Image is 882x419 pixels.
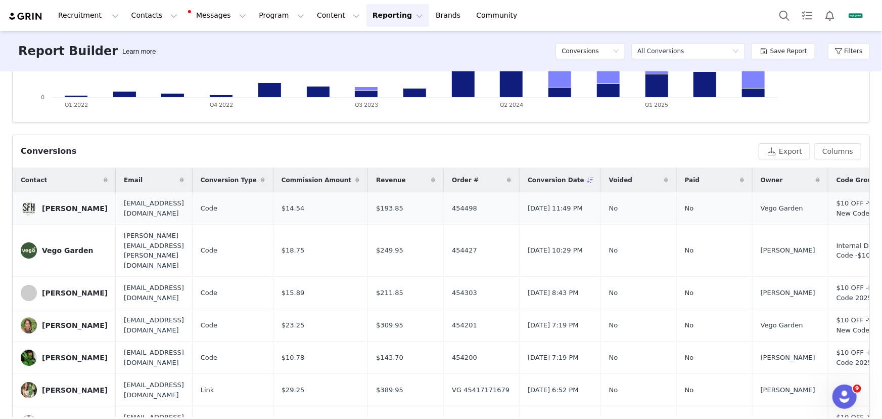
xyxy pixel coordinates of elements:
div: [PERSON_NAME] [42,354,108,362]
button: Contacts [125,4,183,27]
span: Code [201,288,217,298]
span: Revenue [376,176,406,185]
span: Code [201,353,217,363]
text: Q1 2022 [65,101,88,108]
i: icon: down [733,48,739,55]
span: No [685,320,694,330]
span: 454427 [452,245,477,256]
span: 454200 [452,353,477,363]
a: Community [471,4,528,27]
iframe: Intercom live chat [832,385,857,409]
span: $143.70 [376,353,403,363]
a: [PERSON_NAME] [21,285,108,301]
img: 928a0060-22b3-48d0-89b9-e24d876d2979.jpg [21,317,37,333]
text: Q1 2025 [645,101,669,108]
span: No [685,353,694,363]
span: 454201 [452,320,477,330]
img: cd52587f-5d35-4988-b9c5-d225378383a8--s.jpg [21,242,37,259]
span: 9 [853,385,861,393]
span: No [685,245,694,256]
span: Conversion Type [201,176,257,185]
img: 3d352373-34d7-47f0-9c43-bce0be4cc421.jpg [21,382,37,398]
span: [PERSON_NAME] [761,288,815,298]
button: Search [773,4,796,27]
div: [PERSON_NAME] [42,321,108,329]
a: Brands [430,4,470,27]
button: Export [759,143,810,159]
span: Contact [21,176,47,185]
span: No [685,288,694,298]
span: No [609,245,618,256]
span: No [609,320,618,330]
span: [PERSON_NAME] [761,385,815,395]
span: Owner [761,176,783,185]
span: $389.95 [376,385,403,395]
button: Columns [814,143,861,159]
div: All Conversions [637,44,684,59]
text: Q2 2024 [500,101,523,108]
span: Paid [685,176,700,185]
span: $193.85 [376,203,403,214]
span: No [609,203,618,214]
div: [PERSON_NAME] [42,204,108,213]
text: Q3 2023 [355,101,378,108]
span: Conversion Date [528,176,584,185]
span: No [609,288,618,298]
div: Conversions [21,145,76,157]
span: [PERSON_NAME][EMAIL_ADDRESS][PERSON_NAME][DOMAIN_NAME] [124,231,184,270]
i: icon: down [613,48,619,55]
a: [PERSON_NAME] [21,382,108,398]
img: eeff03c0-f629-46d5-bffa-0b020e24166c.jpg [21,350,37,366]
button: Filters [828,43,870,59]
h3: Report Builder [18,42,118,60]
span: $211.85 [376,288,403,298]
button: Profile [842,8,874,24]
span: [DATE] 8:43 PM [528,288,578,298]
span: Voided [609,176,632,185]
span: $15.89 [282,288,305,298]
span: $10.78 [282,353,305,363]
span: [PERSON_NAME] [761,245,815,256]
span: 454498 [452,203,477,214]
span: Email [124,176,143,185]
div: Vego Garden [42,246,93,255]
span: $14.54 [282,203,305,214]
button: Notifications [819,4,841,27]
div: [PERSON_NAME] [42,289,108,297]
button: Program [253,4,310,27]
span: $23.25 [282,320,305,330]
span: VG 45417171679 [452,385,509,395]
span: [PERSON_NAME] [761,353,815,363]
span: [DATE] 6:52 PM [528,385,578,395]
span: [EMAIL_ADDRESS][DOMAIN_NAME] [124,198,184,218]
span: [DATE] 7:19 PM [528,353,578,363]
span: [DATE] 7:19 PM [528,320,578,330]
span: Link [201,385,214,395]
button: Recruitment [52,4,125,27]
span: No [685,385,694,395]
span: Code [201,245,217,256]
span: 454303 [452,288,477,298]
img: grin logo [8,12,43,21]
span: $29.25 [282,385,305,395]
button: Content [311,4,366,27]
h5: Conversions [562,44,599,59]
span: $249.95 [376,245,403,256]
a: Tasks [796,4,818,27]
img: 15bafd44-9bb5-429c-8f18-59fefa57bfa9.jpg [848,8,864,24]
span: [DATE] 10:29 PM [528,245,583,256]
span: $309.95 [376,320,403,330]
span: No [609,353,618,363]
a: Vego Garden [21,242,108,259]
span: Code [201,203,217,214]
span: [EMAIL_ADDRESS][DOMAIN_NAME] [124,348,184,367]
span: No [685,203,694,214]
div: [PERSON_NAME] [42,386,108,394]
span: $18.75 [282,245,305,256]
span: [EMAIL_ADDRESS][DOMAIN_NAME] [124,283,184,303]
span: [DATE] 11:49 PM [528,203,583,214]
img: b96acd0e-7e79-47f5-959e-2d6971d55265--s.jpg [21,200,37,217]
span: [EMAIL_ADDRESS][DOMAIN_NAME] [124,380,184,400]
a: [PERSON_NAME] [21,200,108,217]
